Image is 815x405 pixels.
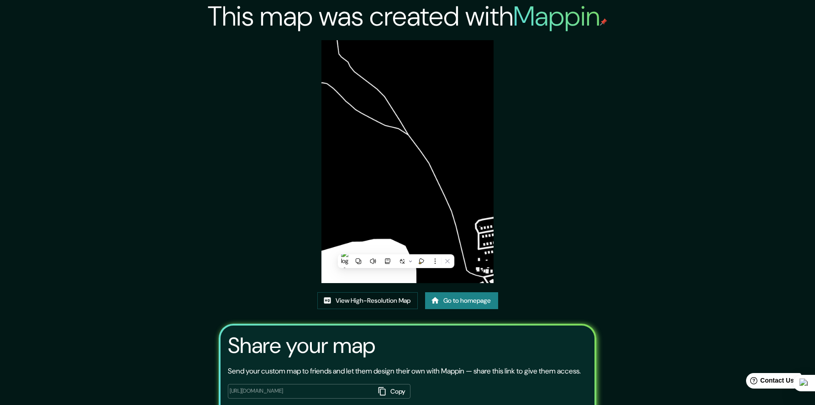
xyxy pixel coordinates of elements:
p: Send your custom map to friends and let them design their own with Mappin — share this link to gi... [228,366,581,377]
a: View High-Resolution Map [317,292,418,309]
img: mappin-pin [600,18,607,26]
iframe: Help widget launcher [734,369,805,395]
a: Go to homepage [425,292,498,309]
h3: Share your map [228,333,375,358]
button: Copy [375,384,410,399]
img: created-map [321,40,493,283]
